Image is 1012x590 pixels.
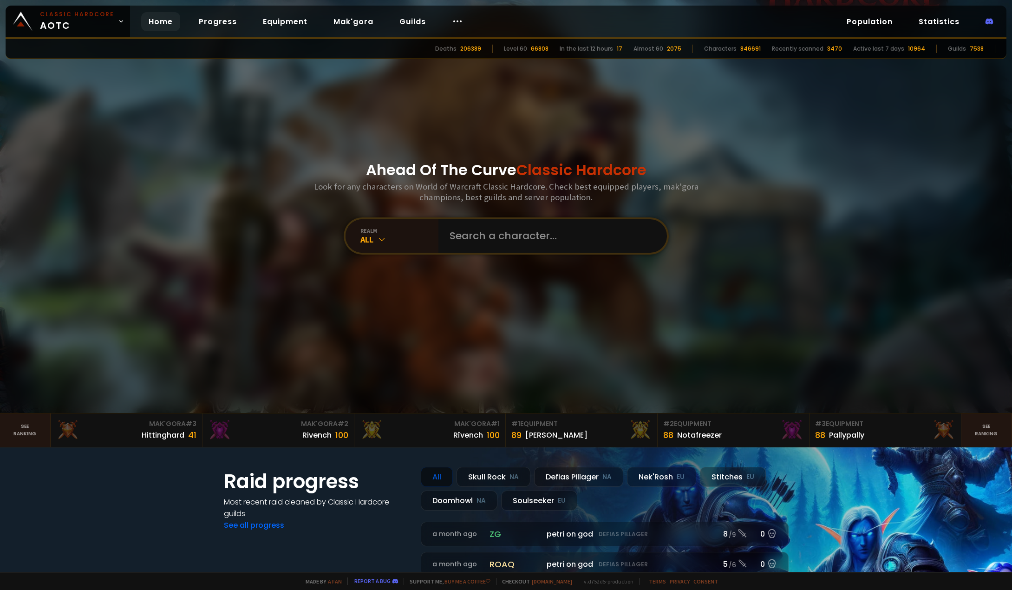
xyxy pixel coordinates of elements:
[360,227,438,234] div: realm
[663,419,674,428] span: # 2
[961,413,1012,447] a: Seeranking
[658,413,810,447] a: #2Equipment88Notafreezer
[649,578,666,585] a: Terms
[360,234,438,245] div: All
[532,578,572,585] a: [DOMAIN_NAME]
[188,429,196,441] div: 41
[829,429,864,441] div: Pallypally
[444,219,656,253] input: Search a character...
[40,10,114,19] small: Classic Hardcore
[302,429,332,441] div: Rivench
[354,577,391,584] a: Report a bug
[511,419,652,429] div: Equipment
[191,12,244,31] a: Progress
[310,181,702,203] h3: Look for any characters on World of Warcraft Classic Hardcore. Check best equipped players, mak'g...
[224,496,410,519] h4: Most recent raid cleaned by Classic Hardcore guilds
[815,419,955,429] div: Equipment
[677,472,685,482] small: EU
[477,496,486,505] small: NA
[326,12,381,31] a: Mak'gora
[704,45,737,53] div: Characters
[815,429,825,441] div: 88
[663,419,803,429] div: Equipment
[516,159,646,180] span: Classic Hardcore
[578,578,633,585] span: v. d752d5 - production
[531,45,548,53] div: 66808
[354,413,506,447] a: Mak'Gora#1Rîvench100
[460,45,481,53] div: 206389
[392,12,433,31] a: Guilds
[772,45,823,53] div: Recently scanned
[255,12,315,31] a: Equipment
[670,578,690,585] a: Privacy
[208,419,348,429] div: Mak'Gora
[511,419,520,428] span: # 1
[141,12,180,31] a: Home
[911,12,967,31] a: Statistics
[633,45,663,53] div: Almost 60
[617,45,622,53] div: 17
[509,472,519,482] small: NA
[534,467,623,487] div: Defias Pillager
[496,578,572,585] span: Checkout
[40,10,114,33] span: AOTC
[740,45,761,53] div: 846691
[693,578,718,585] a: Consent
[186,419,196,428] span: # 3
[142,429,184,441] div: Hittinghard
[810,413,961,447] a: #3Equipment88Pallypally
[6,6,130,37] a: Classic HardcoreAOTC
[435,45,457,53] div: Deaths
[677,429,722,441] div: Notafreezer
[338,419,348,428] span: # 2
[421,552,789,577] a: a month agoroaqpetri on godDefias Pillager5 /60
[908,45,925,53] div: 10964
[511,429,522,441] div: 89
[224,520,284,531] a: See all progress
[501,491,577,511] div: Soulseeker
[560,45,613,53] div: In the last 12 hours
[700,467,766,487] div: Stitches
[56,419,196,429] div: Mak'Gora
[627,467,696,487] div: Nek'Rosh
[335,429,348,441] div: 100
[51,413,202,447] a: Mak'Gora#3Hittinghard41
[404,578,490,585] span: Support me,
[504,45,527,53] div: Level 60
[491,419,500,428] span: # 1
[366,159,646,181] h1: Ahead Of The Curve
[558,496,566,505] small: EU
[444,578,490,585] a: Buy me a coffee
[421,467,453,487] div: All
[602,472,612,482] small: NA
[746,472,754,482] small: EU
[360,419,500,429] div: Mak'Gora
[202,413,354,447] a: Mak'Gora#2Rivench100
[827,45,842,53] div: 3470
[667,45,681,53] div: 2075
[525,429,588,441] div: [PERSON_NAME]
[815,419,826,428] span: # 3
[421,491,497,511] div: Doomhowl
[453,429,483,441] div: Rîvench
[663,429,673,441] div: 88
[300,578,342,585] span: Made by
[839,12,900,31] a: Population
[224,467,410,496] h1: Raid progress
[487,429,500,441] div: 100
[853,45,904,53] div: Active last 7 days
[948,45,966,53] div: Guilds
[506,413,658,447] a: #1Equipment89[PERSON_NAME]
[421,522,789,546] a: a month agozgpetri on godDefias Pillager8 /90
[328,578,342,585] a: a fan
[457,467,530,487] div: Skull Rock
[970,45,984,53] div: 7538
